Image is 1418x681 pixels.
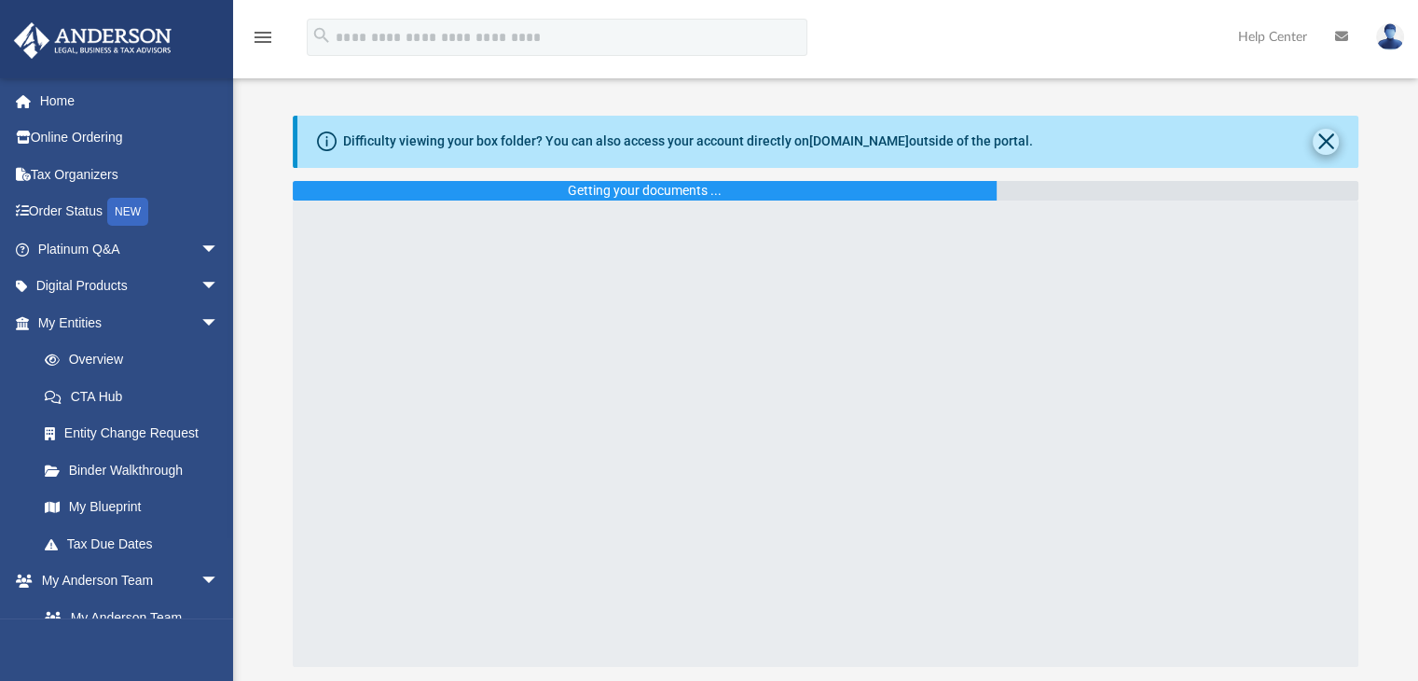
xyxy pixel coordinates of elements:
a: Binder Walkthrough [26,452,247,489]
span: arrow_drop_down [200,563,238,601]
a: My Entitiesarrow_drop_down [13,304,247,341]
span: arrow_drop_down [200,230,238,269]
a: Tax Organizers [13,156,247,193]
a: [DOMAIN_NAME] [809,133,909,148]
a: Tax Due Dates [26,525,247,563]
a: CTA Hub [26,378,247,415]
a: Platinum Q&Aarrow_drop_down [13,230,247,268]
a: Entity Change Request [26,415,247,452]
div: Getting your documents ... [568,181,722,201]
img: User Pic [1376,23,1404,50]
div: NEW [107,198,148,226]
div: Difficulty viewing your box folder? You can also access your account directly on outside of the p... [343,132,1033,151]
a: Home [13,82,247,119]
span: arrow_drop_down [200,304,238,342]
a: menu [252,35,274,49]
img: Anderson Advisors Platinum Portal [8,22,177,59]
i: menu [252,26,274,49]
span: arrow_drop_down [200,268,238,306]
a: Overview [26,341,247,379]
button: Close [1313,129,1339,155]
i: search [311,25,332,46]
a: My Anderson Teamarrow_drop_down [13,563,238,600]
a: Online Ordering [13,119,247,157]
a: My Blueprint [26,489,238,526]
a: Digital Productsarrow_drop_down [13,268,247,305]
a: Order StatusNEW [13,193,247,231]
a: My Anderson Team [26,599,228,636]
